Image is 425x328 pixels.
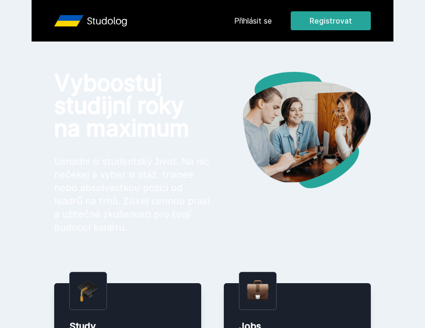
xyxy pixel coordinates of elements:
h1: Vyboostuj studijní roky na maximum [54,72,212,140]
img: hero.png [212,72,371,188]
img: graduation-cap.png [77,280,99,302]
a: Přihlásit se [234,15,272,26]
img: briefcase.png [247,278,269,302]
p: Usnadni si studentský život. Na nic nečekej a vyber si stáž, trainee nebo absolvestkou pozici od ... [54,155,212,234]
button: Registrovat [291,11,371,30]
